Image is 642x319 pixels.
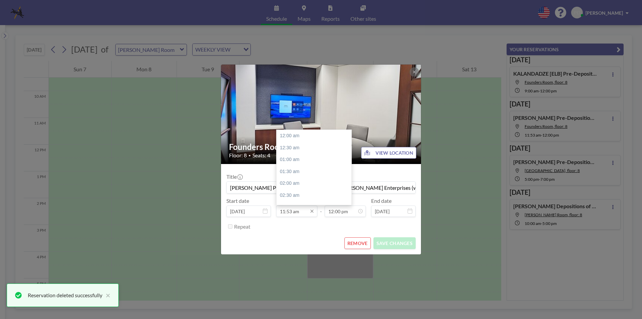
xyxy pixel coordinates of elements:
[371,197,392,204] label: End date
[277,202,355,214] div: 03:00 am
[226,197,249,204] label: Start date
[277,142,355,154] div: 12:30 am
[28,291,102,299] div: Reservation deleted successfully
[277,166,355,178] div: 01:30 am
[252,152,270,159] span: Seats: 4
[277,154,355,166] div: 01:00 am
[221,39,422,190] img: 537.jpg
[361,147,416,159] button: VIEW LOCATION
[277,177,355,189] div: 02:00 am
[227,182,415,193] input: (No title)
[226,173,242,180] label: Title
[373,237,416,249] button: SAVE CHANGES
[248,153,251,158] span: •
[320,200,322,215] span: -
[344,237,371,249] button: REMOVE
[229,152,247,159] span: Floor: 8
[277,189,355,202] div: 02:30 am
[102,291,110,299] button: close
[234,223,250,230] label: Repeat
[277,130,355,142] div: 12:00 am
[229,142,414,152] h2: Founders Room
